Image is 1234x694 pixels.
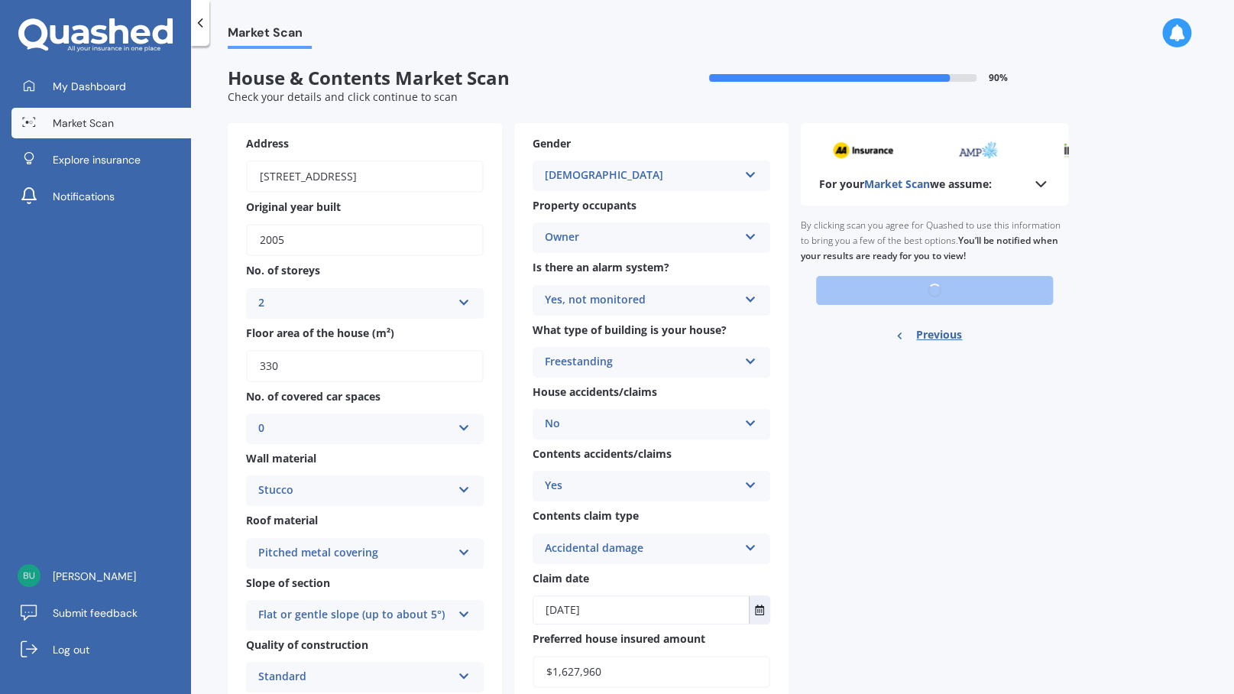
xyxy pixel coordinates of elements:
span: Contents accidents/claims [533,446,672,461]
span: Market Scan [228,25,312,46]
div: Flat or gentle slope (up to about 5°) [258,606,452,624]
div: Yes, not monitored [545,291,738,310]
span: Original year built [246,199,341,214]
a: Log out [11,634,191,665]
span: Check your details and click continue to scan [228,89,458,104]
input: Enter floor area [246,350,484,382]
img: aa_sm.webp [832,141,893,159]
span: Previous [916,323,962,346]
div: [DEMOGRAPHIC_DATA] [545,167,738,185]
span: House & Contents Market Scan [228,67,648,89]
span: Contents claim type [533,509,639,524]
a: Submit feedback [11,598,191,628]
img: initio_sm.webp [1062,141,1105,159]
div: No [545,415,738,433]
button: Select date [749,596,769,624]
span: Wall material [246,451,316,465]
div: 2 [258,294,452,313]
div: 0 [258,420,452,438]
div: Owner [545,229,738,247]
span: Claim date [533,571,589,585]
span: House accidents/claims [533,384,657,399]
div: Accidental damage [545,540,738,558]
b: For your we assume: [819,177,992,192]
img: amp_sm.png [957,141,999,159]
span: Submit feedback [53,605,138,621]
span: Roof material [246,514,318,528]
a: Notifications [11,181,191,212]
span: Is there an alarm system? [533,261,669,275]
span: My Dashboard [53,79,126,94]
span: Slope of section [246,576,330,590]
div: Freestanding [545,353,738,371]
a: Market Scan [11,108,191,138]
span: Notifications [53,189,115,204]
span: Log out [53,642,89,657]
img: 9b1203677520fad4176cdfd5264938d4 [18,564,40,587]
span: [PERSON_NAME] [53,569,136,584]
div: Stucco [258,482,452,500]
div: By clicking scan you agree for Quashed to use this information to bring you a few of the best opt... [801,206,1068,276]
b: You’ll be notified when your results are ready for you to view! [801,234,1058,262]
span: Quality of construction [246,637,368,652]
span: 90 % [989,73,1008,83]
span: Gender [533,136,571,151]
a: Explore insurance [11,144,191,175]
div: Pitched metal covering [258,544,452,563]
a: [PERSON_NAME] [11,561,191,592]
div: Yes [545,477,738,495]
span: What type of building is your house? [533,323,727,337]
span: Preferred house insured amount [533,631,705,646]
a: My Dashboard [11,71,191,102]
span: Address [246,136,289,151]
span: No. of storeys [246,264,320,278]
span: Explore insurance [53,152,141,167]
span: Floor area of the house (m²) [246,326,394,340]
span: Property occupants [533,198,636,212]
span: Market Scan [864,177,930,191]
span: Market Scan [53,115,114,131]
span: No. of covered car spaces [246,389,381,404]
div: Standard [258,668,452,686]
